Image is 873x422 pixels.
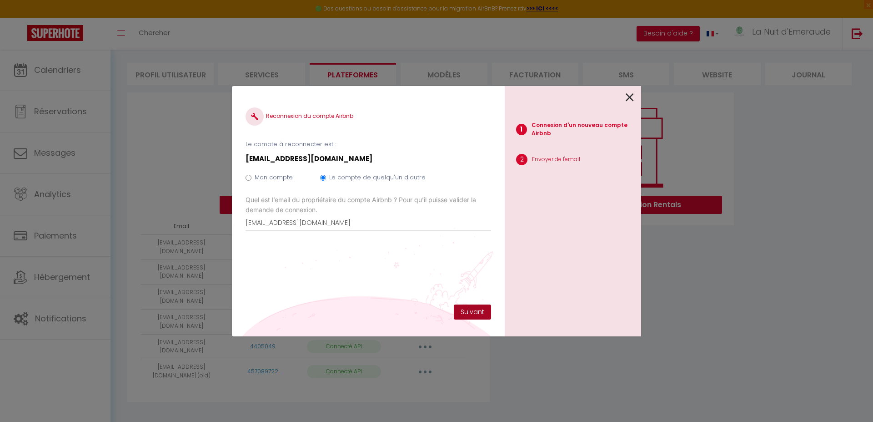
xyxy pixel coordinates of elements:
[516,154,527,165] span: 2
[516,124,527,135] span: 1
[454,305,491,320] button: Suivant
[532,155,580,164] p: Envoyer de l'email
[329,173,426,182] label: Le compte de quelqu'un d'autre
[246,153,491,164] p: [EMAIL_ADDRESS][DOMAIN_NAME]
[532,121,642,138] p: Connexion d'un nouveau compte Airbnb
[255,173,293,182] label: Mon compte
[246,140,491,149] p: Le compte à reconnecter est :
[246,107,491,126] h4: Reconnexion du compte Airbnb
[246,195,491,215] label: Quel est l’email du propriétaire du compte Airbnb ? Pour qu’il puisse valider la demande de conne...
